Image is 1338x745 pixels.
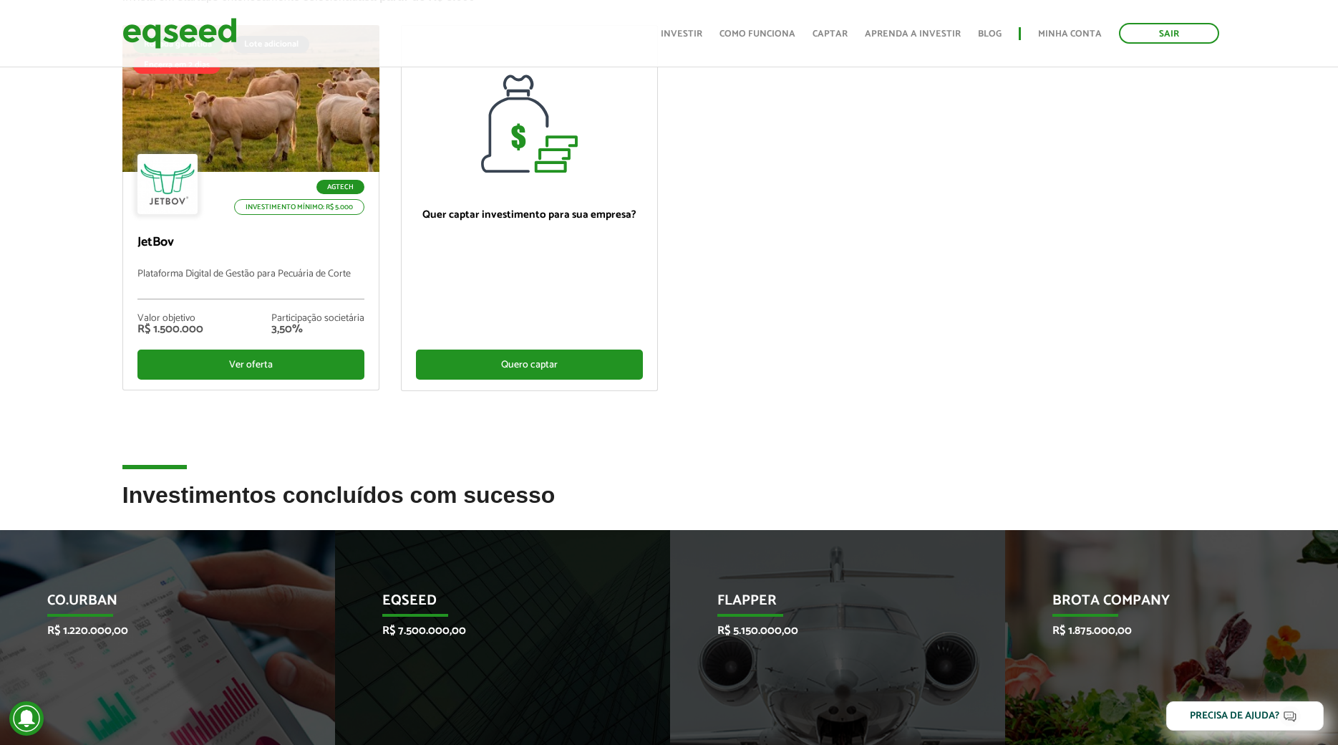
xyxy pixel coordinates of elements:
[1119,23,1219,44] a: Sair
[382,592,602,617] p: EqSeed
[661,29,702,39] a: Investir
[416,350,643,380] div: Quero captar
[137,324,203,335] div: R$ 1.500.000
[978,29,1002,39] a: Blog
[382,624,602,638] p: R$ 7.500.000,00
[316,180,364,194] p: Agtech
[813,29,848,39] a: Captar
[401,25,658,391] a: Quer captar investimento para sua empresa? Quero captar
[1038,29,1102,39] a: Minha conta
[122,25,379,390] a: Rodada garantida Lote adicional Encerra em 2 dias Agtech Investimento mínimo: R$ 5.000 JetBov Pla...
[719,29,795,39] a: Como funciona
[865,29,961,39] a: Aprenda a investir
[47,624,267,638] p: R$ 1.220.000,00
[137,350,364,380] div: Ver oferta
[1052,624,1272,638] p: R$ 1.875.000,00
[122,14,237,52] img: EqSeed
[717,592,937,617] p: Flapper
[47,592,267,617] p: Co.Urban
[137,235,364,251] p: JetBov
[416,208,643,221] p: Quer captar investimento para sua empresa?
[271,314,364,324] div: Participação societária
[234,199,364,215] p: Investimento mínimo: R$ 5.000
[271,324,364,335] div: 3,50%
[122,483,1216,529] h2: Investimentos concluídos com sucesso
[1052,592,1272,617] p: Brota Company
[717,624,937,638] p: R$ 5.150.000,00
[137,269,364,299] p: Plataforma Digital de Gestão para Pecuária de Corte
[137,314,203,324] div: Valor objetivo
